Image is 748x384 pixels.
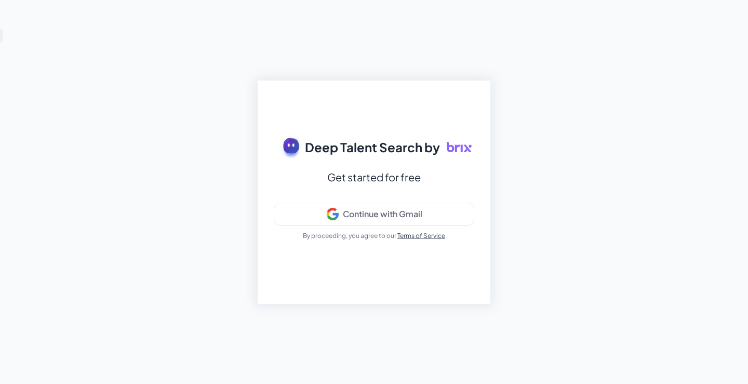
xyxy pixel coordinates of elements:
[327,168,421,187] div: Get started for free
[343,209,422,219] div: Continue with Gmail
[305,138,440,156] span: Deep Talent Search by
[303,231,445,241] p: By proceeding, you agree to our
[274,203,474,225] button: Continue with Gmail
[397,232,445,240] a: Terms of Service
